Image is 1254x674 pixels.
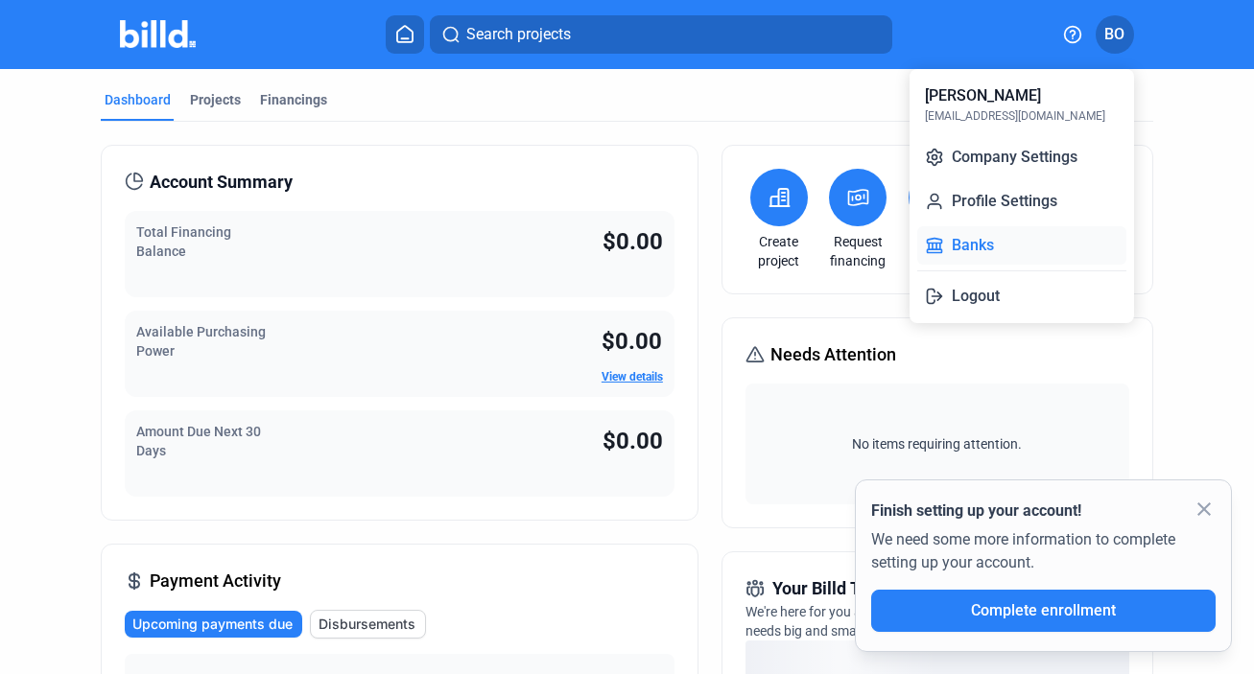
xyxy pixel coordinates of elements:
div: [EMAIL_ADDRESS][DOMAIN_NAME] [925,107,1105,125]
div: [PERSON_NAME] [925,84,1041,107]
button: Logout [917,277,1126,315]
button: Profile Settings [917,182,1126,221]
button: Company Settings [917,138,1126,176]
button: Banks [917,226,1126,265]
